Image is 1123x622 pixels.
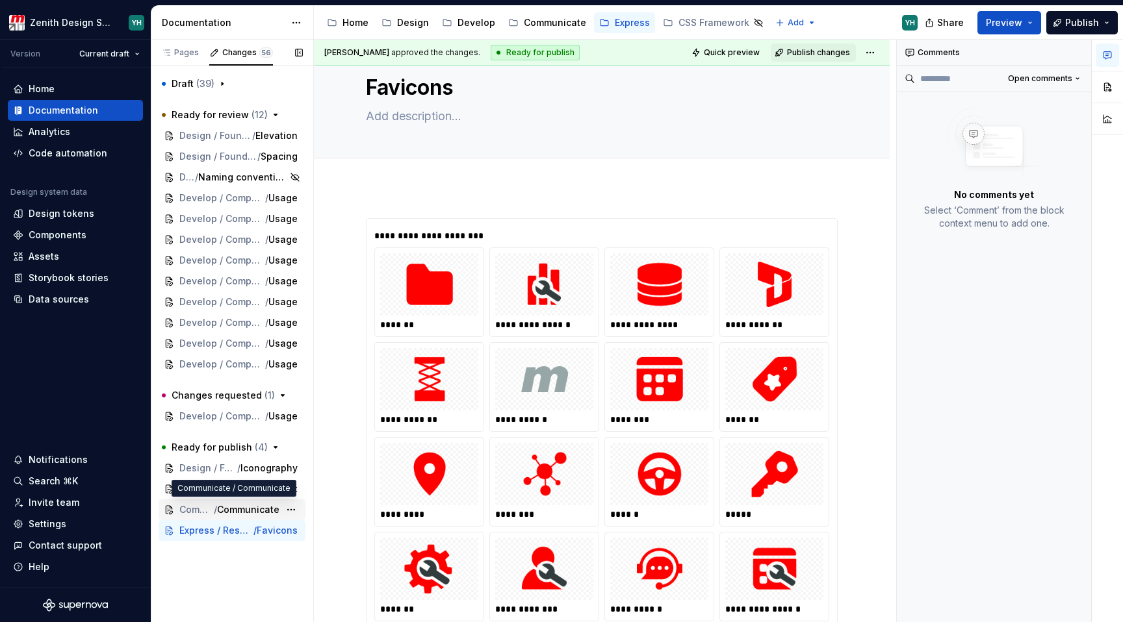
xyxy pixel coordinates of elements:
a: Express [594,12,655,33]
span: Usage [268,295,298,308]
span: Develop / Components / Form elements / Select / Select [179,316,265,329]
p: Select ‘Comment’ from the block context menu to add one. [912,204,1076,230]
span: Add [788,18,804,28]
span: Design / Foundations [179,462,237,475]
span: Usage [268,410,298,423]
span: Develop / Components / Form elements / Input password [179,254,265,267]
div: Design system data [10,187,87,197]
button: Changes requested (1) [159,385,305,406]
span: Develop / Components / Form elements / Select / Multi [179,337,265,350]
span: Develop / Components / Form elements / Textarea [179,358,265,371]
a: Develop / Components / Form elements / Select / Select/Usage [159,312,305,333]
span: Changes requested [172,389,275,402]
div: Express [615,16,650,29]
a: Data sources [8,289,143,310]
div: Communicate [524,16,586,29]
a: Components [8,225,143,245]
span: / [214,503,217,516]
div: Invite team [29,496,79,509]
span: [PERSON_NAME] [324,47,389,57]
span: Usage [268,358,298,371]
button: Share [918,11,972,34]
span: / [265,337,268,350]
button: Preview [977,11,1041,34]
span: Naming conventions [198,171,287,184]
div: Design tokens [29,207,94,220]
span: Spacing [261,150,298,163]
a: Invite team [8,492,143,513]
a: Settings [8,514,143,534]
a: Assets [8,246,143,267]
span: ( 4 ) [255,442,268,453]
span: Usage [268,316,298,329]
div: Documentation [29,104,98,117]
a: Design tokens [8,203,143,224]
div: Home [342,16,368,29]
a: Design / Foundations/Layout [159,479,305,499]
button: Help [8,556,143,577]
div: Version [10,49,40,59]
a: Develop [437,12,500,33]
a: CSS Framework [658,12,769,33]
button: Publish changes [771,44,856,62]
div: Develop [458,16,495,29]
a: Develop / Components / Form elements / Input time/Usage [159,292,305,312]
div: Zenith Design System [30,16,113,29]
p: No comments yet [954,188,1034,201]
span: Develop / Components / Form elements / Input time [179,295,265,308]
span: / [257,150,261,163]
span: ( 12 ) [252,109,268,120]
div: Comments [897,40,1091,66]
button: Ready for review (12) [159,105,305,125]
span: Publish [1065,16,1099,29]
div: Data sources [29,293,89,306]
button: Ready for publish (4) [159,437,305,458]
span: Develop / Components / Form elements / Input text [179,275,265,288]
span: / [265,275,268,288]
div: Code automation [29,147,107,160]
textarea: Favicons [363,72,835,103]
span: approved the changes. [324,47,480,58]
span: / [252,129,255,142]
button: Draft (39) [159,73,305,94]
div: Design [397,16,429,29]
span: / [265,254,268,267]
a: Communicate/Communicate [159,499,305,520]
span: Publish changes [787,47,850,58]
a: Develop / Components / Form elements / Textarea/Usage [159,354,305,375]
span: Usage [268,254,298,267]
span: Develop / Components / Form elements / Input number [179,233,265,246]
span: / [253,524,257,537]
div: Contact support [29,539,102,552]
button: Quick preview [688,44,766,62]
div: Help [29,560,49,573]
span: 56 [259,47,273,58]
div: Search ⌘K [29,475,78,488]
div: Storybook stories [29,271,109,284]
a: Home [322,12,374,33]
div: Pages [161,47,199,58]
a: Express / Resources/Favicons [159,520,305,541]
div: Components [29,229,86,242]
span: Quick preview [704,47,760,58]
span: / [265,192,268,205]
span: Design / Foundations [179,129,252,142]
a: Design / Foundations/Spacing [159,146,305,167]
div: Assets [29,250,59,263]
span: Usage [268,337,298,350]
button: Zenith Design SystemYH [3,8,148,36]
span: Express / Resources [179,524,253,537]
span: Ready for publish [172,441,268,454]
span: / [265,410,268,423]
span: / [265,295,268,308]
a: Design [376,12,434,33]
a: Develop / Components / Form elements / Select / Multi/Usage [159,333,305,354]
button: Add [771,14,820,32]
a: Home [8,79,143,99]
div: Home [29,82,55,95]
button: Current draft [73,45,146,63]
span: Share [937,16,964,29]
span: Favicons [257,524,298,537]
span: Preview [986,16,1022,29]
a: Develop / Components / Card/Usage [159,406,305,427]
